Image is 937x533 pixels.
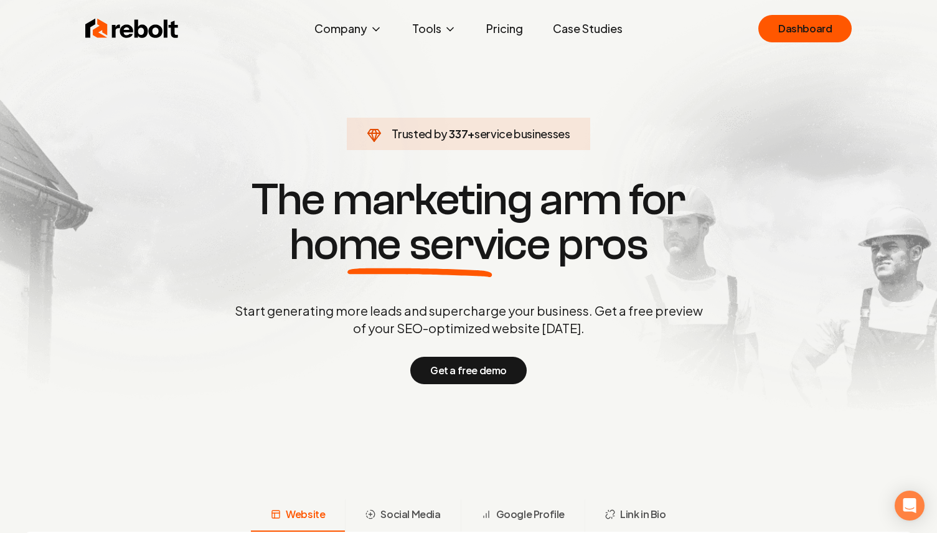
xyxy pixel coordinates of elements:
[304,16,392,41] button: Company
[380,507,440,522] span: Social Media
[474,126,570,141] span: service businesses
[402,16,466,41] button: Tools
[620,507,666,522] span: Link in Bio
[410,357,527,384] button: Get a free demo
[496,507,565,522] span: Google Profile
[251,499,345,532] button: Website
[290,222,550,267] span: home service
[543,16,633,41] a: Case Studies
[449,125,468,143] span: 337
[286,507,325,522] span: Website
[232,302,705,337] p: Start generating more leads and supercharge your business. Get a free preview of your SEO-optimiz...
[170,177,768,267] h1: The marketing arm for pros
[895,491,925,521] div: Open Intercom Messenger
[758,15,852,42] a: Dashboard
[468,126,474,141] span: +
[461,499,585,532] button: Google Profile
[85,16,179,41] img: Rebolt Logo
[476,16,533,41] a: Pricing
[392,126,447,141] span: Trusted by
[585,499,686,532] button: Link in Bio
[345,499,460,532] button: Social Media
